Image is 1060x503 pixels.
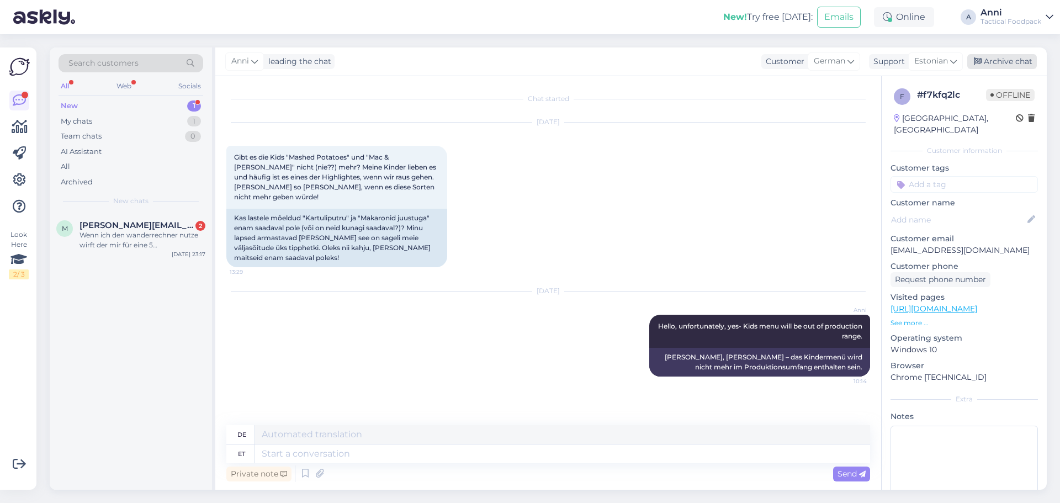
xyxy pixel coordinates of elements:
div: Look Here [9,230,29,279]
div: [PERSON_NAME], [PERSON_NAME] – das Kindermenü wird nicht mehr im Produktionsumfang enthalten sein. [649,348,870,377]
span: Send [838,469,866,479]
div: et [238,444,245,463]
div: 1 [187,116,201,127]
div: 2 [195,221,205,231]
span: Estonian [914,55,948,67]
p: Customer phone [891,261,1038,272]
div: All [61,161,70,172]
span: Anni [231,55,249,67]
div: A [961,9,976,25]
span: Gibt es die Kids "Mashed Potatoes" und "Mac & [PERSON_NAME]" nicht (nie??) mehr? Meine Kinder lie... [234,153,438,201]
div: Try free [DATE]: [723,10,813,24]
img: Askly Logo [9,56,30,77]
div: Wenn ich den wanderrechner nutze wirft der mir für eine 5 tageswanderung 17500 kcal aus. Aufgrund... [79,230,205,250]
a: [URL][DOMAIN_NAME] [891,304,977,314]
b: New! [723,12,747,22]
div: [DATE] 23:17 [172,250,205,258]
span: Matthias.Krehn@t-online.de [79,220,194,230]
div: [DATE] [226,117,870,127]
div: [GEOGRAPHIC_DATA], [GEOGRAPHIC_DATA] [894,113,1016,136]
span: Offline [986,89,1035,101]
button: Emails [817,7,861,28]
div: [DATE] [226,286,870,296]
span: German [814,55,845,67]
div: All [59,79,71,93]
span: Search customers [68,57,139,69]
div: Web [114,79,134,93]
p: Chrome [TECHNICAL_ID] [891,372,1038,383]
div: Request phone number [891,272,990,287]
div: Customer information [891,146,1038,156]
span: f [900,92,904,100]
div: Team chats [61,131,102,142]
span: 13:29 [230,268,271,276]
div: My chats [61,116,92,127]
p: See more ... [891,318,1038,328]
input: Add a tag [891,176,1038,193]
div: # f7kfq2lc [917,88,986,102]
span: Hello, unfortunately, yes- Kids menu will be out of production range. [658,322,864,340]
div: Kas lastele mõeldud "Kartuliputru" ja "Makaronid juustuga" enam saadaval pole (või on neid kunagi... [226,209,447,267]
p: Operating system [891,332,1038,344]
div: de [237,425,246,444]
div: New [61,100,78,112]
div: Private note [226,467,291,481]
div: 1 [187,100,201,112]
div: Extra [891,394,1038,404]
div: Tactical Foodpack [981,17,1041,26]
p: Windows 10 [891,344,1038,356]
p: Visited pages [891,292,1038,303]
p: Notes [891,411,1038,422]
span: 10:14 [825,377,867,385]
div: AI Assistant [61,146,102,157]
span: Anni [825,306,867,314]
div: Archive chat [967,54,1037,69]
div: Socials [176,79,203,93]
div: Anni [981,8,1041,17]
p: Browser [891,360,1038,372]
div: Chat started [226,94,870,104]
div: 0 [185,131,201,142]
div: 2 / 3 [9,269,29,279]
span: New chats [113,196,149,206]
a: AnniTactical Foodpack [981,8,1053,26]
span: M [62,224,68,232]
div: leading the chat [264,56,331,67]
div: Online [874,7,934,27]
div: Customer [761,56,804,67]
p: Customer tags [891,162,1038,174]
p: [EMAIL_ADDRESS][DOMAIN_NAME] [891,245,1038,256]
p: Customer name [891,197,1038,209]
input: Add name [891,214,1025,226]
p: Customer email [891,233,1038,245]
div: Support [869,56,905,67]
div: Archived [61,177,93,188]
